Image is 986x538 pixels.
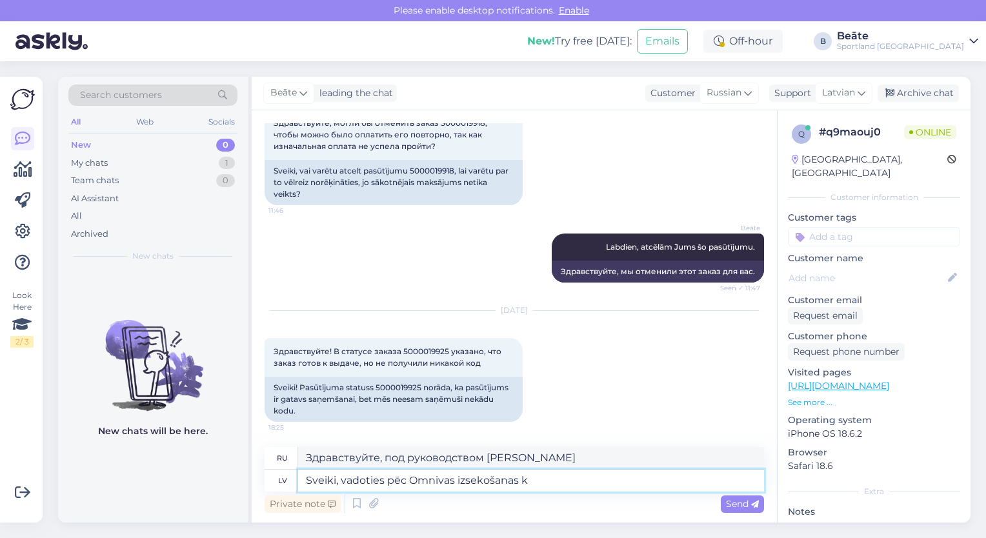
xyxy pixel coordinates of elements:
[788,211,960,224] p: Customer tags
[314,86,393,100] div: leading the chat
[98,424,208,438] p: New chats will be here.
[792,153,947,180] div: [GEOGRAPHIC_DATA], [GEOGRAPHIC_DATA]
[726,498,759,510] span: Send
[274,118,489,151] span: Здравствуйте, могли бы отменить заказ 5000019918, чтобы можно было оплатить его повторно, так как...
[216,139,235,152] div: 0
[788,380,889,392] a: [URL][DOMAIN_NAME]
[132,250,174,262] span: New chats
[71,157,108,170] div: My chats
[788,486,960,497] div: Extra
[134,114,156,130] div: Web
[10,290,34,348] div: Look Here
[788,413,960,427] p: Operating system
[555,5,593,16] span: Enable
[216,174,235,187] div: 0
[788,307,863,324] div: Request email
[788,446,960,459] p: Browser
[270,86,297,100] span: Beāte
[219,157,235,170] div: 1
[712,283,760,293] span: Seen ✓ 11:47
[788,459,960,473] p: Safari 18.6
[788,505,960,519] p: Notes
[637,29,688,54] button: Emails
[71,228,108,241] div: Archived
[788,227,960,246] input: Add a tag
[527,35,555,47] b: New!
[606,242,755,252] span: Labdien, atcēlām Jums šo pasūtījumu.
[265,495,341,513] div: Private note
[527,34,632,49] div: Try free [DATE]:
[10,87,35,112] img: Askly Logo
[58,297,248,413] img: No chats
[274,346,503,368] span: Здравствуйте! В статусе заказа 5000019925 указано, что заказ готов к выдаче, но не получили никак...
[788,397,960,408] p: See more ...
[645,86,696,100] div: Customer
[798,129,805,139] span: q
[769,86,811,100] div: Support
[788,330,960,343] p: Customer phone
[788,294,960,307] p: Customer email
[822,86,855,100] span: Latvian
[268,206,317,215] span: 11:46
[68,114,83,130] div: All
[71,174,119,187] div: Team chats
[552,261,764,283] div: Здравствуйте, мы отменили этот заказ для вас.
[80,88,162,102] span: Search customers
[707,86,741,100] span: Russian
[71,139,91,152] div: New
[788,343,905,361] div: Request phone number
[265,160,523,205] div: Sveiki, vai varētu atcelt pasūtījumu 5000019918, lai varētu par to vēlreiz norēķināties, jo sākot...
[703,30,783,53] div: Off-hour
[878,85,959,102] div: Archive chat
[277,447,288,469] div: ru
[265,377,523,422] div: Sveiki! Pasūtījuma statuss 5000019925 norāda, ka pasūtījums ir gatavs saņemšanai, bet mēs neesam ...
[278,470,287,492] div: lv
[206,114,237,130] div: Socials
[819,125,904,140] div: # q9maouj0
[298,470,764,492] textarea: Sveiki, vadoties pēc Omnivas izsekošanas k
[837,31,964,41] div: Beāte
[712,223,760,233] span: Beāte
[904,125,956,139] span: Online
[788,366,960,379] p: Visited pages
[71,192,119,205] div: AI Assistant
[298,447,764,469] textarea: Здравствуйте, под руководством [PERSON_NAME]
[10,336,34,348] div: 2 / 3
[268,423,317,432] span: 18:25
[788,427,960,441] p: iPhone OS 18.6.2
[71,210,82,223] div: All
[814,32,832,50] div: B
[788,192,960,203] div: Customer information
[837,31,978,52] a: BeāteSportland [GEOGRAPHIC_DATA]
[265,304,764,316] div: [DATE]
[789,271,945,285] input: Add name
[788,252,960,265] p: Customer name
[837,41,964,52] div: Sportland [GEOGRAPHIC_DATA]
